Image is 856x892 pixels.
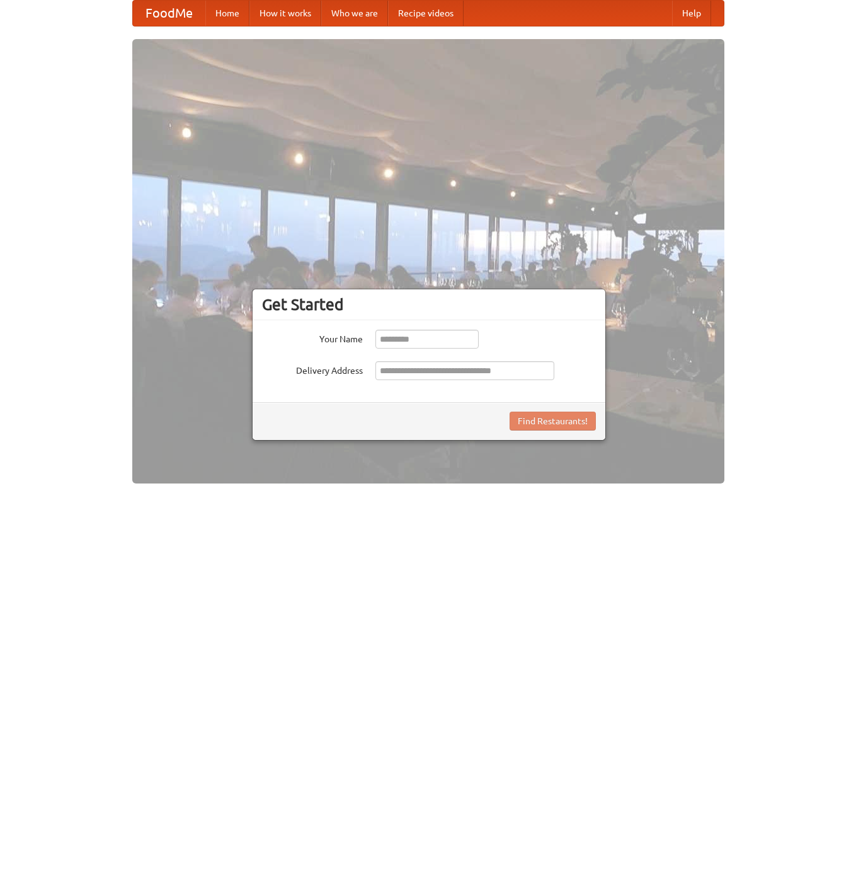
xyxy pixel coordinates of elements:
[510,412,596,431] button: Find Restaurants!
[672,1,711,26] a: Help
[262,361,363,377] label: Delivery Address
[321,1,388,26] a: Who we are
[262,295,596,314] h3: Get Started
[205,1,249,26] a: Home
[262,330,363,345] label: Your Name
[388,1,464,26] a: Recipe videos
[133,1,205,26] a: FoodMe
[249,1,321,26] a: How it works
